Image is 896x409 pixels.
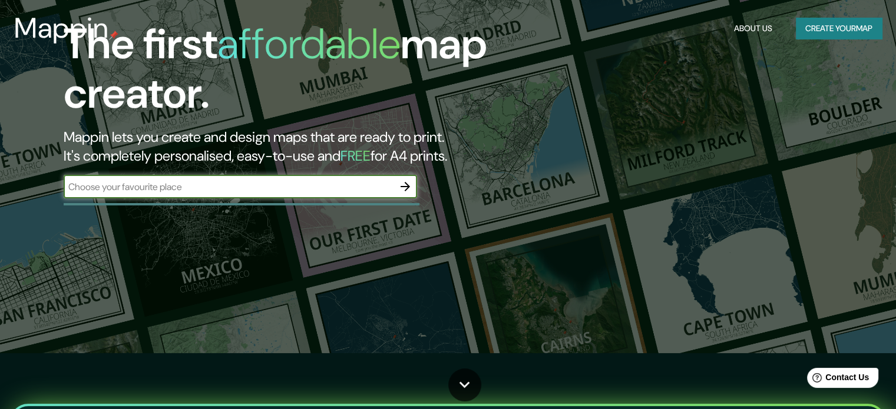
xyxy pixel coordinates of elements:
[64,19,512,128] h1: The first map creator.
[64,128,512,165] h2: Mappin lets you create and design maps that are ready to print. It's completely personalised, eas...
[791,363,883,396] iframe: Help widget launcher
[109,31,118,40] img: mappin-pin
[14,12,109,45] h3: Mappin
[340,147,371,165] h5: FREE
[64,180,394,194] input: Choose your favourite place
[796,18,882,39] button: Create yourmap
[729,18,777,39] button: About Us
